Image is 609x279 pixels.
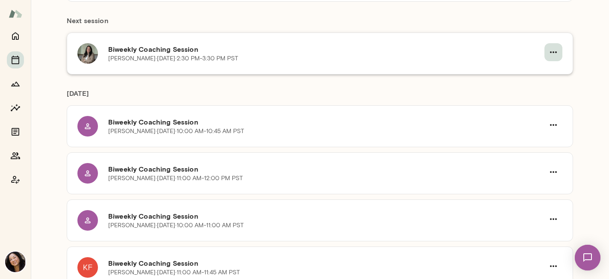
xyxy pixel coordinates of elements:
h6: Biweekly Coaching Session [108,44,544,54]
p: [PERSON_NAME] · [DATE] · 10:00 AM-10:45 AM PST [108,127,244,136]
button: Sessions [7,51,24,68]
button: Coach app [7,171,24,188]
h6: Next session [67,15,573,33]
button: Members [7,147,24,164]
button: Home [7,27,24,45]
p: [PERSON_NAME] · [DATE] · 11:00 AM-12:00 PM PST [108,174,243,183]
button: Documents [7,123,24,140]
h6: Biweekly Coaching Session [108,164,544,174]
img: Mento [9,6,22,22]
h6: Biweekly Coaching Session [108,211,544,221]
h6: Biweekly Coaching Session [108,117,544,127]
p: [PERSON_NAME] · [DATE] · 10:00 AM-11:00 AM PST [108,221,244,230]
p: [PERSON_NAME] · [DATE] · 11:00 AM-11:45 AM PST [108,268,240,277]
p: [PERSON_NAME] · [DATE] · 2:30 PM-3:30 PM PST [108,54,238,63]
h6: [DATE] [67,88,573,105]
img: Ming Chen [5,252,26,272]
button: Growth Plan [7,75,24,92]
h6: Biweekly Coaching Session [108,258,544,268]
button: Insights [7,99,24,116]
